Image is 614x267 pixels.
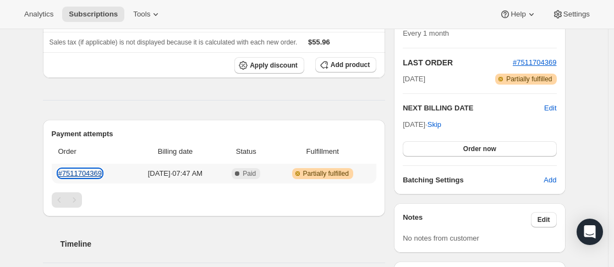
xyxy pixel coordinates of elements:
div: Open Intercom Messenger [577,219,603,245]
span: Billing date [134,146,217,157]
button: Add [537,171,563,189]
span: Subscriptions [69,10,118,19]
span: Edit [538,215,550,224]
span: Add product [331,60,370,69]
button: Skip [421,116,448,133]
a: #7511704369 [513,58,557,66]
button: #7511704369 [513,57,557,68]
h2: Timeline [61,238,386,249]
button: Tools [127,7,168,22]
span: Sales tax (if applicable) is not displayed because it is calculated with each new order. [50,38,298,46]
button: Settings [546,7,596,22]
span: Analytics [24,10,53,19]
button: Help [493,7,543,22]
span: [DATE] [403,74,425,85]
h3: Notes [403,212,531,227]
span: Help [511,10,525,19]
span: No notes from customer [403,234,479,242]
span: Settings [563,10,590,19]
h2: NEXT BILLING DATE [403,103,544,114]
span: Partially fulfilled [303,169,349,178]
span: Partially fulfilled [506,75,552,84]
th: Order [52,140,130,164]
span: Apply discount [250,61,298,70]
h2: LAST ORDER [403,57,513,68]
button: Edit [531,212,557,227]
span: [DATE] · 07:47 AM [134,168,217,179]
span: Every 1 month [403,29,449,37]
span: Paid [243,169,256,178]
span: [DATE] · [403,120,441,129]
h2: Payment attempts [52,129,377,140]
h6: Batching Settings [403,175,544,186]
span: Status [223,146,268,157]
button: Edit [544,103,556,114]
span: Order now [463,144,496,153]
span: $55.96 [308,38,330,46]
nav: Pagination [52,192,377,208]
span: Fulfillment [275,146,370,157]
button: Order now [403,141,556,157]
span: Tools [133,10,150,19]
span: Skip [427,119,441,130]
span: Add [544,175,556,186]
a: #7511704369 [58,169,102,177]
button: Apply discount [234,57,304,74]
button: Add product [315,57,376,73]
button: Analytics [18,7,60,22]
button: Subscriptions [62,7,124,22]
